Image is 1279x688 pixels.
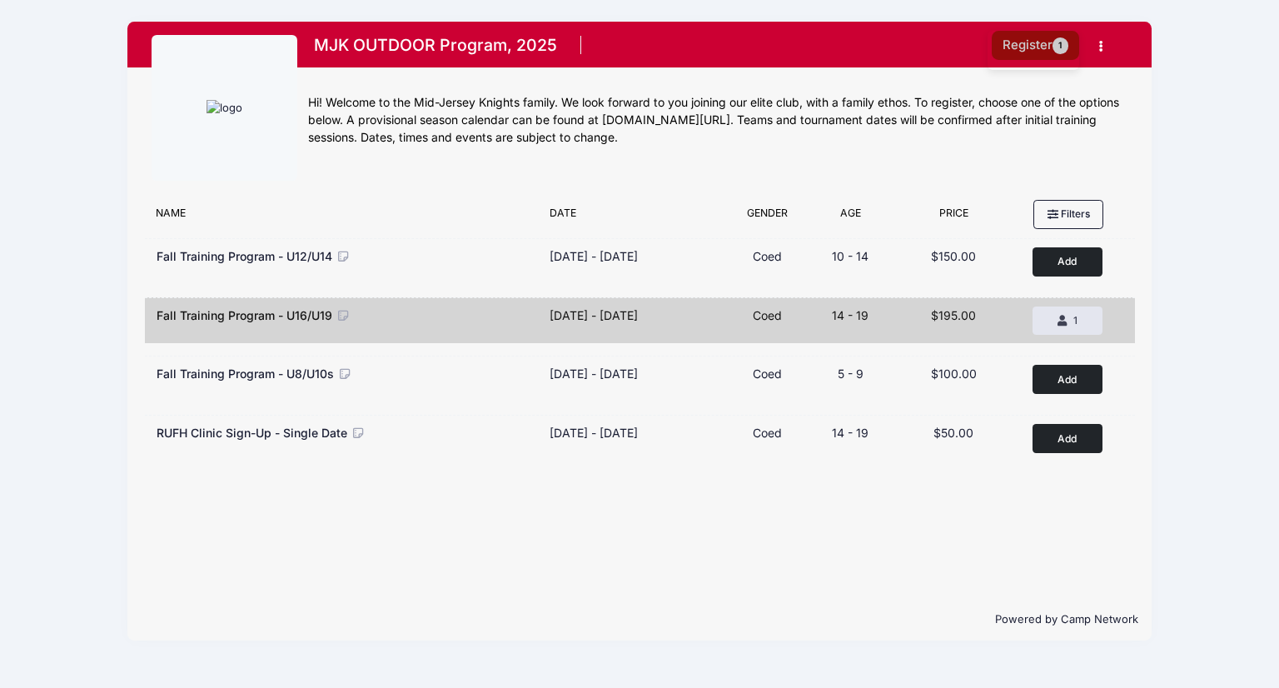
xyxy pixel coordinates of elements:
[141,611,1138,628] p: Powered by Camp Network
[308,31,562,60] h1: MJK OUTDOOR Program, 2025
[157,426,347,440] span: RUFH Clinic Sign-Up - Single Date
[1033,247,1102,277] button: Add
[1033,365,1102,394] button: Add
[550,424,638,441] div: [DATE] - [DATE]
[728,206,806,229] div: Gender
[931,366,977,381] span: $100.00
[933,426,973,440] span: $50.00
[541,206,728,229] div: Date
[1033,200,1103,228] button: Filters
[157,308,332,322] span: Fall Training Program - U16/U19
[895,206,1013,229] div: Price
[931,249,976,263] span: $150.00
[832,426,868,440] span: 14 - 19
[1033,424,1102,453] button: Add
[753,366,782,381] span: Coed
[1053,37,1069,54] span: 1
[550,365,638,382] div: [DATE] - [DATE]
[832,249,868,263] span: 10 - 14
[992,31,1080,60] button: Register1
[753,426,782,440] span: Coed
[753,308,782,322] span: Coed
[148,206,541,229] div: Name
[1073,314,1077,327] span: 1
[550,307,638,324] div: [DATE] - [DATE]
[1033,307,1102,335] button: 1
[207,100,242,117] img: logo
[753,249,782,263] span: Coed
[931,308,976,322] span: $195.00
[550,247,638,265] div: [DATE] - [DATE]
[838,366,863,381] span: 5 - 9
[807,206,895,229] div: Age
[157,249,332,263] span: Fall Training Program - U12/U14
[832,308,868,322] span: 14 - 19
[157,366,334,381] span: Fall Training Program - U8/U10s
[308,94,1127,147] div: Hi! Welcome to the Mid-Jersey Knights family. We look forward to you joining our elite club, with...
